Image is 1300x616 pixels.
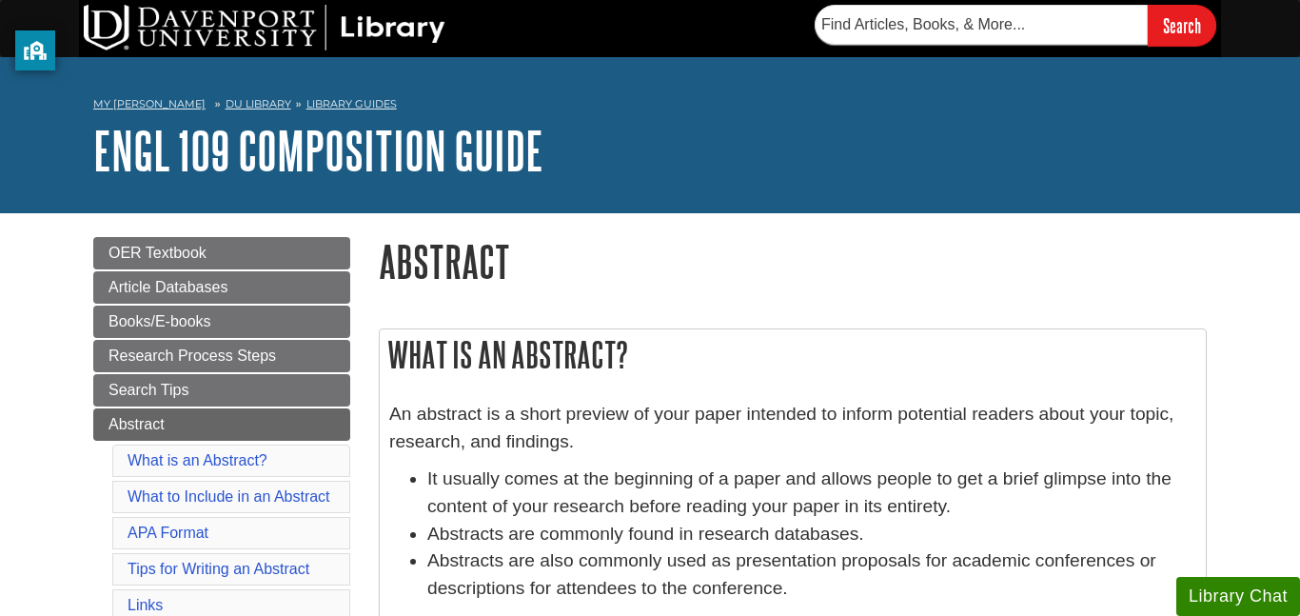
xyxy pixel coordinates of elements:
a: What is an Abstract? [128,452,267,468]
h1: Abstract [379,237,1207,286]
span: Article Databases [108,279,227,295]
li: Abstracts are commonly found in research databases. [427,521,1196,548]
a: Article Databases [93,271,350,304]
p: An abstract is a short preview of your paper intended to inform potential readers about your topi... [389,401,1196,456]
a: APA Format [128,525,208,541]
form: Searches DU Library's articles, books, and more [815,5,1216,46]
a: Abstract [93,408,350,441]
h2: What is an Abstract? [380,329,1206,380]
span: Search Tips [108,382,188,398]
input: Find Articles, Books, & More... [815,5,1148,45]
a: Search Tips [93,374,350,407]
nav: breadcrumb [93,91,1207,122]
input: Search [1148,5,1216,46]
a: Tips for Writing an Abstract [128,561,309,577]
a: What to Include in an Abstract [128,488,330,505]
img: DU Library [84,5,445,50]
a: Books/E-books [93,306,350,338]
a: Library Guides [306,97,397,110]
span: Research Process Steps [108,348,276,364]
span: OER Textbook [108,245,207,261]
a: Research Process Steps [93,340,350,372]
li: It usually comes at the beginning of a paper and allows people to get a brief glimpse into the co... [427,466,1196,521]
a: Links [128,597,163,613]
li: Abstracts are also commonly used as presentation proposals for academic conferences or descriptio... [427,547,1196,603]
a: My [PERSON_NAME] [93,96,206,112]
a: OER Textbook [93,237,350,269]
span: Abstract [108,416,165,432]
a: DU Library [226,97,291,110]
button: privacy banner [15,30,55,70]
a: ENGL 109 Composition Guide [93,121,543,180]
span: Books/E-books [108,313,211,329]
button: Library Chat [1176,577,1300,616]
